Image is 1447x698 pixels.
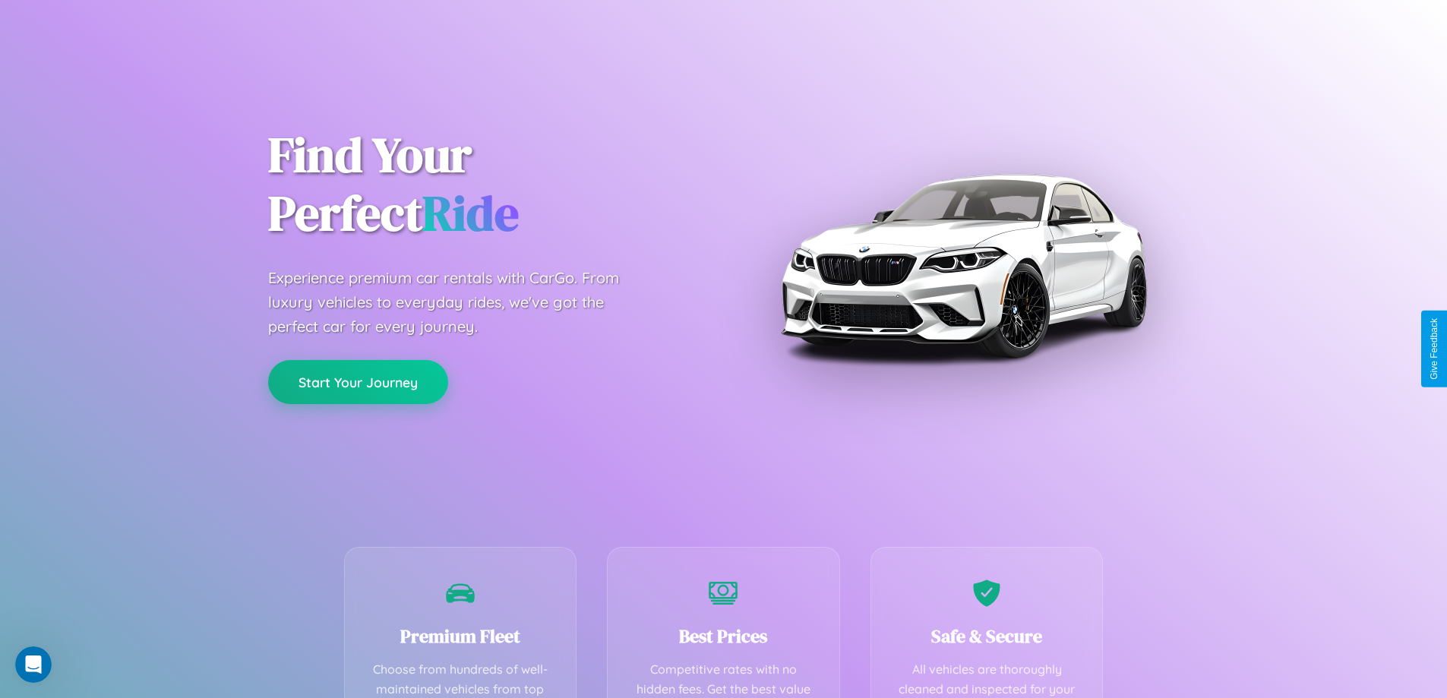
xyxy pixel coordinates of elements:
h3: Premium Fleet [368,624,554,649]
h3: Best Prices [630,624,817,649]
div: Give Feedback [1429,318,1439,380]
span: Ride [422,180,519,246]
button: Start Your Journey [268,360,448,404]
img: Premium BMW car rental vehicle [773,76,1153,456]
p: Experience premium car rentals with CarGo. From luxury vehicles to everyday rides, we've got the ... [268,266,648,339]
h1: Find Your Perfect [268,126,701,243]
iframe: Intercom live chat [15,646,52,683]
h3: Safe & Secure [894,624,1080,649]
